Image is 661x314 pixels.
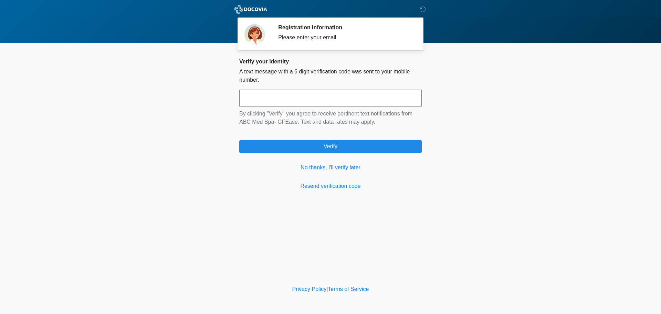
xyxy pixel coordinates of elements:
[239,163,422,172] a: No thanks, I'll verify later
[239,110,422,126] p: By clicking "Verify" you agree to receive pertinent text notifications from ABC Med Spa- GFEase. ...
[326,286,328,292] a: |
[244,24,265,45] img: Agent Avatar
[239,68,422,84] p: A text message with a 6 digit verification code was sent to your mobile number.
[328,286,369,292] a: Terms of Service
[292,286,327,292] a: Privacy Policy
[232,5,269,14] img: ABC Med Spa- GFEase Logo
[239,140,422,153] button: Verify
[239,182,422,190] a: Resend verification code
[239,58,422,65] h2: Verify your identity
[278,24,411,31] h2: Registration Information
[278,33,411,42] div: Please enter your email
